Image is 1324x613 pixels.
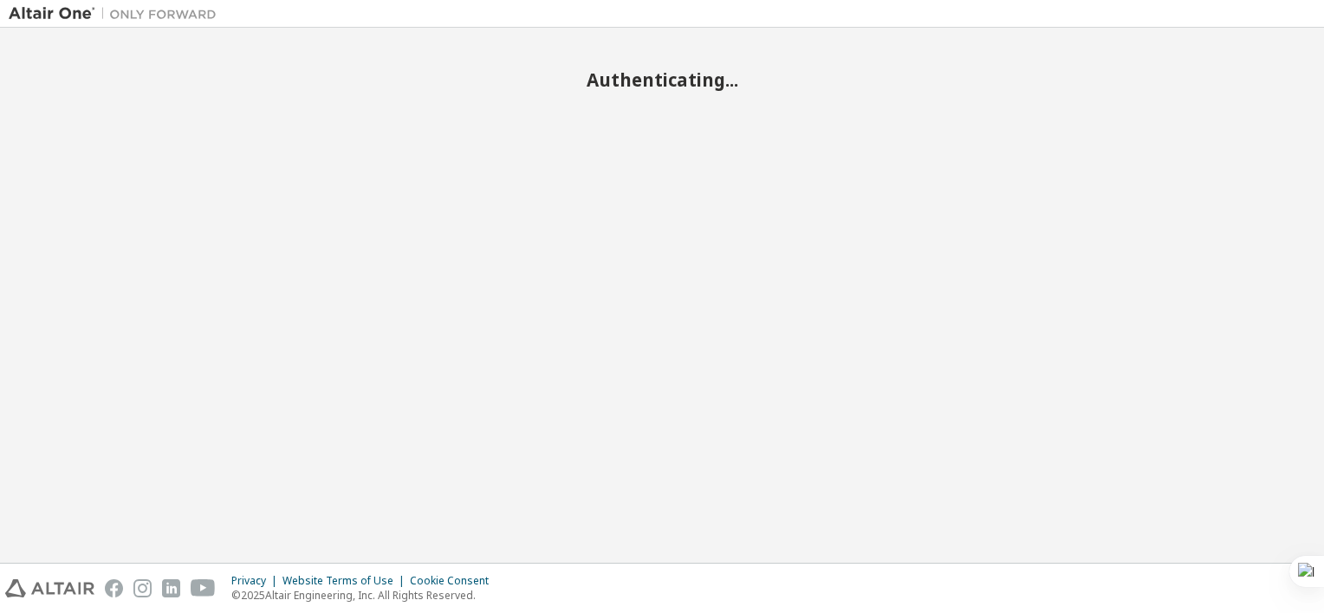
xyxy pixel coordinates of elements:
[231,588,499,603] p: © 2025 Altair Engineering, Inc. All Rights Reserved.
[9,5,225,23] img: Altair One
[231,574,282,588] div: Privacy
[162,579,180,597] img: linkedin.svg
[133,579,152,597] img: instagram.svg
[410,574,499,588] div: Cookie Consent
[105,579,123,597] img: facebook.svg
[282,574,410,588] div: Website Terms of Use
[191,579,216,597] img: youtube.svg
[5,579,94,597] img: altair_logo.svg
[9,68,1315,91] h2: Authenticating...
